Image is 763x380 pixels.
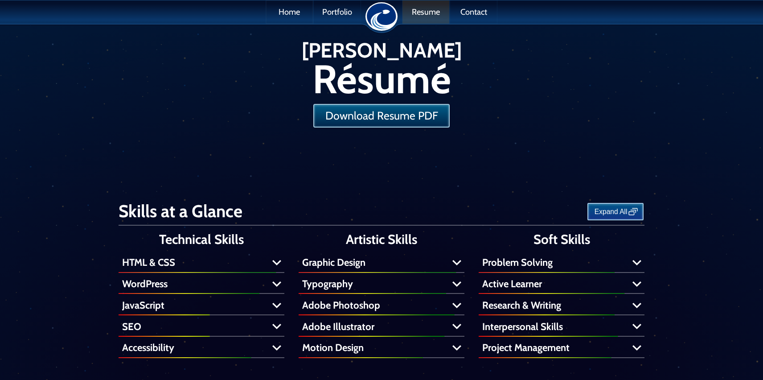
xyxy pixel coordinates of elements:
[479,233,644,246] h3: Soft Skills
[325,110,438,121] span: Download Resume PDF
[312,55,451,103] big: Résumé
[4,41,759,99] h1: [PERSON_NAME]
[299,296,464,315] h4: Adobe Photoshop
[402,0,449,24] a: Resume
[365,2,398,31] img: Steven Monson: Web Designer & Developer logo.
[119,318,284,337] h4: SEO
[479,275,644,294] h4: Active Learner
[266,0,313,24] a: Home
[119,275,284,294] h4: WordPress
[314,0,361,24] a: Portfolio
[628,207,638,217] img: expand icon.
[299,253,464,273] h4: Graphic Design
[119,296,284,315] h4: JavaScript
[479,296,644,315] h4: Research & Writing
[313,104,450,128] a: Download Resume PDF
[479,253,644,273] h4: Problem Solving
[299,318,464,337] h4: Adobe Illustrator
[119,202,414,221] h2: Skills at a Glance
[299,275,464,294] h4: Typography
[119,339,284,358] h4: Accessibility
[299,233,464,246] h3: Artistic Skills
[450,0,497,24] a: Contact
[299,339,464,358] h4: Motion Design
[119,253,284,273] h4: HTML & CSS
[479,339,644,358] h4: Project Management
[479,318,644,337] h4: Interpersonal Skills
[587,203,644,221] button: Expand All
[119,233,284,246] h3: Technical Skills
